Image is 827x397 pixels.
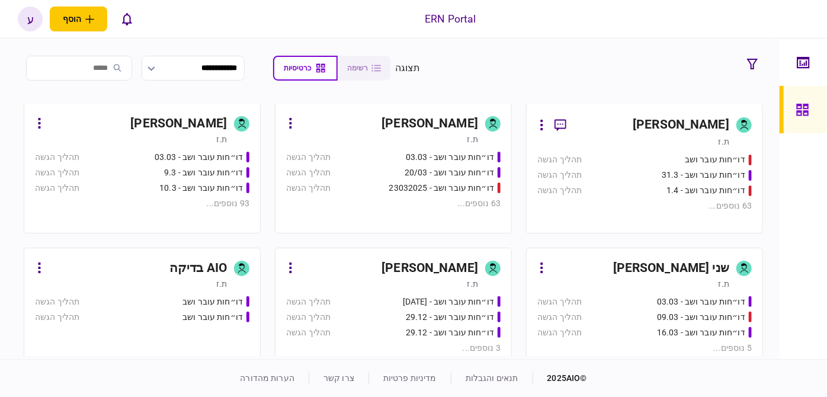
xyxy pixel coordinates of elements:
div: 5 נוספים ... [537,342,752,354]
div: ת.ז [719,136,729,148]
div: תהליך הגשה [286,167,331,179]
div: תצוגה [395,61,421,75]
div: דו״חות עובר ושב - 26.12.24 [403,296,494,308]
a: תנאים והגבלות [466,373,518,383]
div: דו״חות עובר ושב - 09.03 [657,311,745,324]
div: דו״חות עובר ושב - 31.3 [662,169,745,181]
div: תהליך הגשה [35,296,79,308]
div: דו״חות עובר ושב - 23032025 [389,182,494,194]
div: דו״חות עובר ושב - 10.3 [159,182,243,194]
div: דו״חות עובר ושב - 1.4 [666,184,745,197]
div: [PERSON_NAME] [382,259,478,278]
div: שני [PERSON_NAME] [613,259,729,278]
div: תהליך הגשה [286,296,331,308]
div: תהליך הגשה [35,311,79,324]
span: רשימה [347,64,368,72]
a: AIO בדיקהת.זדו״חות עובר ושבתהליך הגשהדו״חות עובר ושבתהליך הגשה [24,248,261,378]
div: תהליך הגשה [537,169,582,181]
button: רשימה [338,56,390,81]
div: דו״חות עובר ושב - 29.12 [406,326,494,339]
div: דו״חות עובר ושב [182,296,243,308]
button: ע [18,7,43,31]
button: פתח תפריט להוספת לקוח [50,7,107,31]
div: [PERSON_NAME] [633,116,729,135]
div: [PERSON_NAME] [130,114,227,133]
div: ת.ז [216,133,227,145]
div: דו״חות עובר ושב [182,311,243,324]
div: ת.ז [467,278,478,290]
div: תהליך הגשה [537,153,582,166]
a: [PERSON_NAME]ת.זדו״חות עובר ושב - 26.12.24תהליך הגשהדו״חות עובר ושב - 29.12תהליך הגשהדו״חות עובר ... [275,248,512,378]
div: דו״חות עובר ושב [685,153,745,166]
div: דו״חות עובר ושב - 9.3 [164,167,243,179]
a: צרו קשר [323,373,354,383]
div: 93 נוספים ... [35,197,249,210]
div: דו״חות עובר ושב - 29.12 [406,311,494,324]
div: תהליך הגשה [537,296,582,308]
div: תהליך הגשה [537,184,582,197]
div: דו״חות עובר ושב - 16.03 [657,326,745,339]
div: תהליך הגשה [537,311,582,324]
a: הערות מהדורה [240,373,294,383]
div: AIO בדיקה [169,259,227,278]
div: תהליך הגשה [286,151,331,164]
a: מדיניות פרטיות [383,373,437,383]
div: תהליך הגשה [286,326,331,339]
div: [PERSON_NAME] [382,114,478,133]
div: תהליך הגשה [35,151,79,164]
div: ת.ז [216,278,227,290]
div: דו״חות עובר ושב - 03.03 [155,151,243,164]
div: דו״חות עובר ושב - 03.03 [406,151,494,164]
div: תהליך הגשה [35,167,79,179]
div: 63 נוספים ... [286,197,501,210]
button: כרטיסיות [273,56,338,81]
div: תהליך הגשה [286,182,331,194]
a: [PERSON_NAME]ת.זדו״חות עובר ושב - 03.03תהליך הגשהדו״חות עובר ושב - 20/03תהליך הגשהדו״חות עובר ושב... [275,103,512,233]
span: כרטיסיות [284,64,311,72]
a: שני [PERSON_NAME]ת.זדו״חות עובר ושב - 03.03תהליך הגשהדו״חות עובר ושב - 09.03תהליך הגשהדו״חות עובר... [526,248,763,378]
button: פתח רשימת התראות [114,7,139,31]
div: © 2025 AIO [533,372,587,385]
div: ת.ז [719,278,729,290]
div: 63 נוספים ... [537,200,752,212]
div: 3 נוספים ... [286,342,501,354]
div: תהליך הגשה [537,326,582,339]
a: [PERSON_NAME]ת.זדו״חות עובר ושב - 03.03תהליך הגשהדו״חות עובר ושב - 9.3תהליך הגשהדו״חות עובר ושב -... [24,103,261,233]
div: ת.ז [467,133,478,145]
a: [PERSON_NAME]ת.זדו״חות עובר ושבתהליך הגשהדו״חות עובר ושב - 31.3תהליך הגשהדו״חות עובר ושב - 1.4תהל... [526,103,763,233]
div: ERN Portal [425,11,476,27]
div: דו״חות עובר ושב - 20/03 [405,167,494,179]
div: דו״חות עובר ושב - 03.03 [657,296,745,308]
div: תהליך הגשה [286,311,331,324]
div: תהליך הגשה [35,182,79,194]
